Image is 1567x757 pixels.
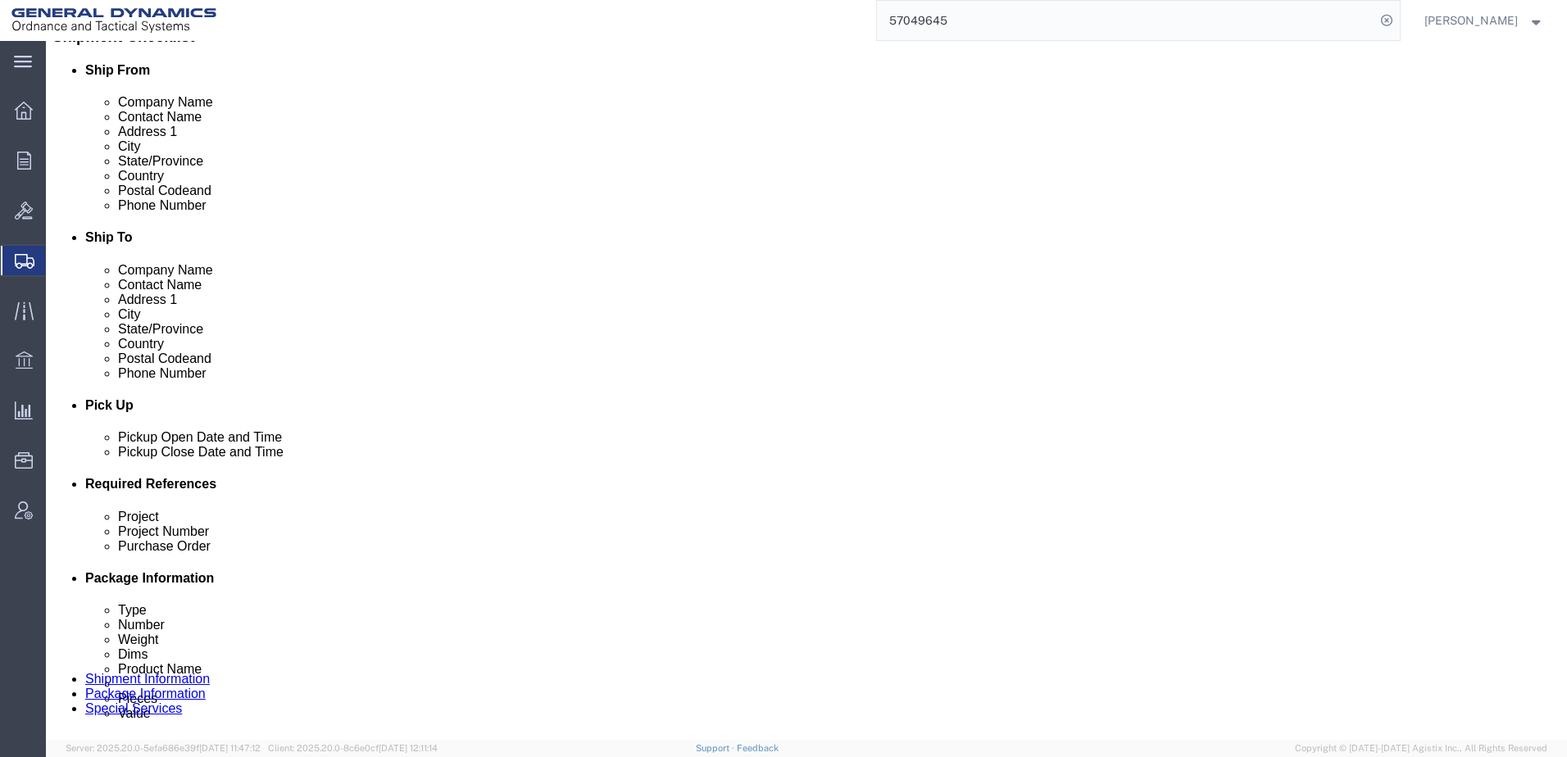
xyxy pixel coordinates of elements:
[737,743,779,753] a: Feedback
[11,8,216,33] img: logo
[199,743,261,753] span: [DATE] 11:47:12
[1424,11,1518,29] span: Richard Lautenbacher
[66,743,261,753] span: Server: 2025.20.0-5efa686e39f
[1295,741,1547,755] span: Copyright © [DATE]-[DATE] Agistix Inc., All Rights Reserved
[877,1,1375,40] input: Search for shipment number, reference number
[268,743,438,753] span: Client: 2025.20.0-8c6e0cf
[379,743,438,753] span: [DATE] 12:11:14
[46,41,1567,740] iframe: FS Legacy Container
[1424,11,1545,30] button: [PERSON_NAME]
[696,743,737,753] a: Support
